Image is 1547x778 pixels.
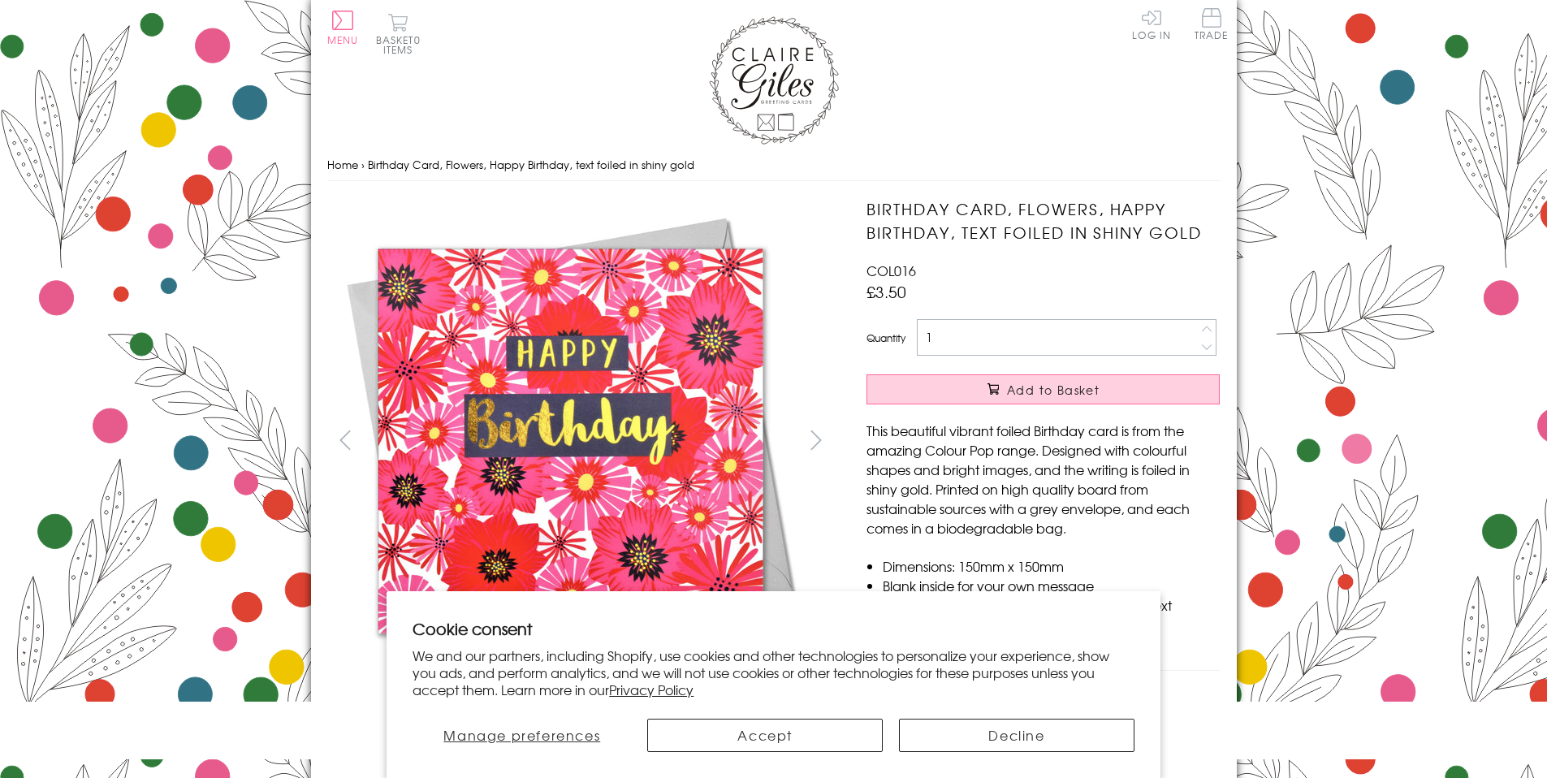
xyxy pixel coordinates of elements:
[866,280,906,303] span: £3.50
[1195,8,1229,43] a: Trade
[413,719,631,752] button: Manage preferences
[866,261,916,280] span: COL016
[647,719,883,752] button: Accept
[368,157,694,172] span: Birthday Card, Flowers, Happy Birthday, text foiled in shiny gold
[327,32,359,47] span: Menu
[413,617,1134,640] h2: Cookie consent
[327,421,364,458] button: prev
[883,576,1220,595] li: Blank inside for your own message
[709,16,839,145] img: Claire Giles Greetings Cards
[834,197,1321,685] img: Birthday Card, Flowers, Happy Birthday, text foiled in shiny gold
[443,725,600,745] span: Manage preferences
[1132,8,1171,40] a: Log In
[413,647,1134,698] p: We and our partners, including Shopify, use cookies and other technologies to personalize your ex...
[327,157,358,172] a: Home
[1195,8,1229,40] span: Trade
[866,421,1220,538] p: This beautiful vibrant foiled Birthday card is from the amazing Colour Pop range. Designed with c...
[376,13,421,54] button: Basket0 items
[383,32,421,57] span: 0 items
[866,331,905,345] label: Quantity
[866,197,1220,244] h1: Birthday Card, Flowers, Happy Birthday, text foiled in shiny gold
[326,197,814,685] img: Birthday Card, Flowers, Happy Birthday, text foiled in shiny gold
[883,556,1220,576] li: Dimensions: 150mm x 150mm
[327,11,359,45] button: Menu
[797,421,834,458] button: next
[327,149,1221,182] nav: breadcrumbs
[866,374,1220,404] button: Add to Basket
[609,680,694,699] a: Privacy Policy
[899,719,1134,752] button: Decline
[361,157,365,172] span: ›
[1007,382,1100,398] span: Add to Basket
